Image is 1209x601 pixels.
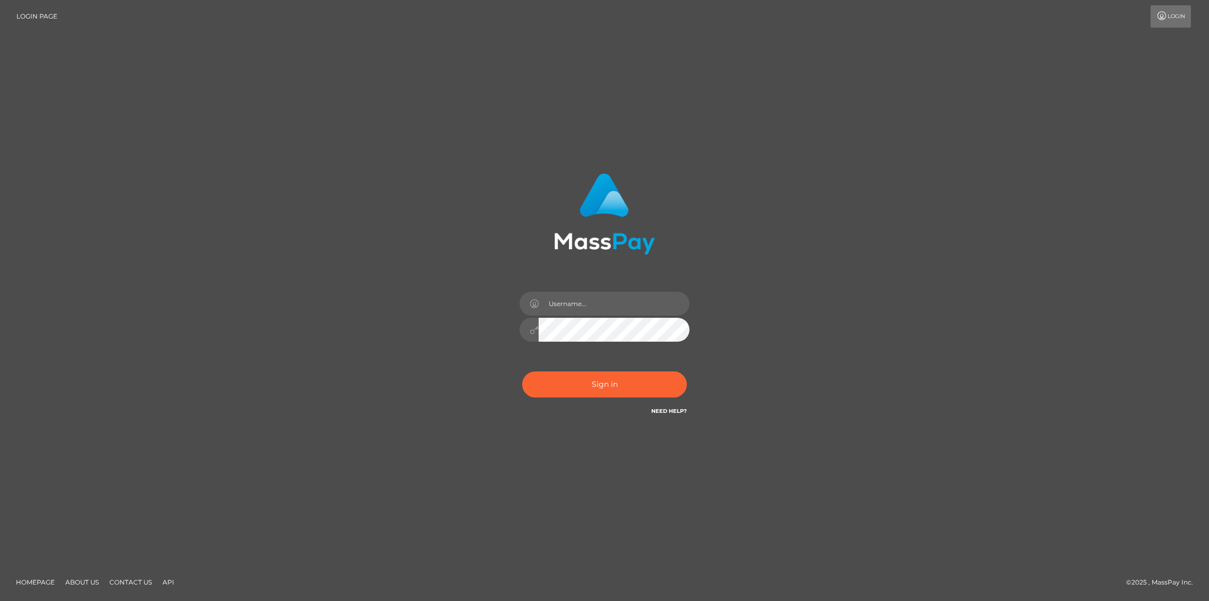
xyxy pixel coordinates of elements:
[61,574,103,590] a: About Us
[539,292,689,316] input: Username...
[158,574,178,590] a: API
[651,408,687,414] a: Need Help?
[16,5,57,28] a: Login Page
[1151,5,1191,28] a: Login
[554,173,655,255] img: MassPay Login
[1126,577,1201,588] div: © 2025 , MassPay Inc.
[105,574,156,590] a: Contact Us
[12,574,59,590] a: Homepage
[522,371,687,397] button: Sign in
